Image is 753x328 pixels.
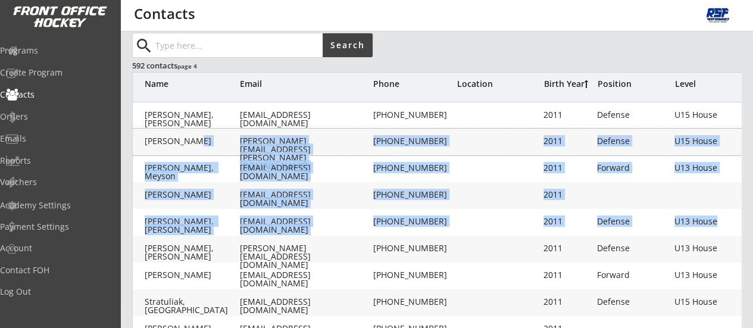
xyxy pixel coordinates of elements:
[373,298,457,306] div: [PHONE_NUMBER]
[145,111,240,127] div: [PERSON_NAME], [PERSON_NAME]
[674,244,746,252] div: U13 House
[373,271,457,279] div: [PHONE_NUMBER]
[674,137,746,145] div: U15 House
[240,137,371,170] div: [PERSON_NAME][EMAIL_ADDRESS][PERSON_NAME][DOMAIN_NAME]
[153,33,323,57] input: Type here...
[145,244,240,261] div: [PERSON_NAME], [PERSON_NAME]
[373,217,457,226] div: [PHONE_NUMBER]
[177,62,197,70] font: page 4
[240,244,371,269] div: [PERSON_NAME][EMAIL_ADDRESS][DOMAIN_NAME]
[145,298,240,314] div: Stratuliak, [GEOGRAPHIC_DATA]
[240,80,371,88] div: Email
[373,164,457,172] div: [PHONE_NUMBER]
[145,217,240,234] div: [PERSON_NAME], [PERSON_NAME]
[240,217,371,234] div: [EMAIL_ADDRESS][DOMAIN_NAME]
[543,111,591,119] div: 2011
[674,164,746,172] div: U13 House
[674,271,746,279] div: U13 House
[543,244,591,252] div: 2011
[597,111,668,119] div: Defense
[543,164,591,172] div: 2011
[597,244,668,252] div: Defense
[132,60,371,71] div: 592 contacts
[373,80,457,88] div: Phone
[597,80,668,88] div: Position
[373,111,457,119] div: [PHONE_NUMBER]
[543,271,591,279] div: 2011
[597,271,668,279] div: Forward
[674,298,746,306] div: U15 House
[240,298,371,314] div: [EMAIL_ADDRESS][DOMAIN_NAME]
[597,164,668,172] div: Forward
[373,244,457,252] div: [PHONE_NUMBER]
[597,217,668,226] div: Defense
[323,33,373,57] button: Search
[543,190,591,199] div: 2011
[240,190,371,207] div: [EMAIL_ADDRESS][DOMAIN_NAME]
[543,217,591,226] div: 2011
[675,80,746,88] div: Level
[373,190,457,199] div: [PHONE_NUMBER]
[145,190,240,199] div: [PERSON_NAME]
[597,298,668,306] div: Defense
[240,111,371,127] div: [EMAIL_ADDRESS][DOMAIN_NAME]
[543,137,591,145] div: 2011
[145,137,240,145] div: [PERSON_NAME]
[145,80,240,88] div: Name
[457,80,540,88] div: Location
[145,164,240,180] div: [PERSON_NAME], Meyson
[240,164,371,180] div: [EMAIL_ADDRESS][DOMAIN_NAME]
[145,271,240,279] div: [PERSON_NAME]
[597,137,668,145] div: Defense
[543,80,591,88] div: Birth Year
[674,111,746,119] div: U15 House
[134,36,154,55] button: search
[543,298,591,306] div: 2011
[240,271,371,288] div: [EMAIL_ADDRESS][DOMAIN_NAME]
[674,217,746,226] div: U13 House
[373,137,457,145] div: [PHONE_NUMBER]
